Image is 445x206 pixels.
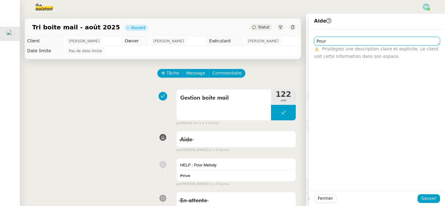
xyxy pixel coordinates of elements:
span: Aide [314,18,331,24]
span: [PERSON_NAME] [248,38,279,44]
td: Owner [122,36,148,46]
small: [PERSON_NAME] [176,148,229,153]
td: Exécutant [206,36,243,46]
button: Commentaire [209,69,245,78]
span: ⚙️ [308,93,341,100]
button: Message [183,69,209,78]
span: 💬 [308,196,362,201]
span: min [271,98,296,103]
span: Privilégiez une description claire et explicite. Le client voit cette information dans son espace. [314,46,439,58]
span: par [176,121,181,126]
td: Client [25,36,64,46]
span: par [176,182,181,187]
span: Pas de date limite [69,48,102,54]
div: 💬Commentaires 41 [306,193,445,205]
img: users%2F9mvJqJUvllffspLsQzytnd0Nt4c2%2Favatar%2F82da88e3-d90d-4e39-b37d-dcb7941179ae [6,29,15,38]
button: Tâche [157,69,183,78]
span: Commentaire [212,70,242,77]
b: Privé [180,174,190,178]
div: HELP : Pour Melody [180,162,292,168]
span: 122 [271,91,296,98]
div: Ouvert [131,26,145,30]
img: svg [423,3,430,10]
span: il y a 4 heures [207,148,229,153]
small: Mélody N. [176,121,218,126]
div: 🔐Données client [306,121,445,133]
span: il y a 4 heures [207,182,229,187]
span: Gestion boite mail [180,93,267,103]
span: par [176,148,181,153]
div: ⏲️Tâches 2672:56 [306,180,445,192]
span: [PERSON_NAME] [153,38,184,44]
div: ⚙️Procédures [306,90,445,102]
span: il y a 4 heures [197,121,218,126]
span: Message [186,70,205,77]
span: [PERSON_NAME] [69,38,100,44]
span: Sauver [421,195,436,202]
span: 🔐 [308,123,349,131]
td: Date limite [25,46,64,56]
span: En attente [180,198,207,204]
span: Tri boite mail - août 2025 [32,24,120,30]
span: Aide [180,137,192,143]
small: [PERSON_NAME] [176,182,229,187]
span: Fermer [318,195,333,202]
button: Sauver [417,194,440,203]
span: ⏲️ [308,184,358,189]
button: Fermer [314,194,337,203]
span: Statut [258,25,269,29]
span: Tâche [167,70,179,77]
span: ⚠️ [314,46,319,51]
